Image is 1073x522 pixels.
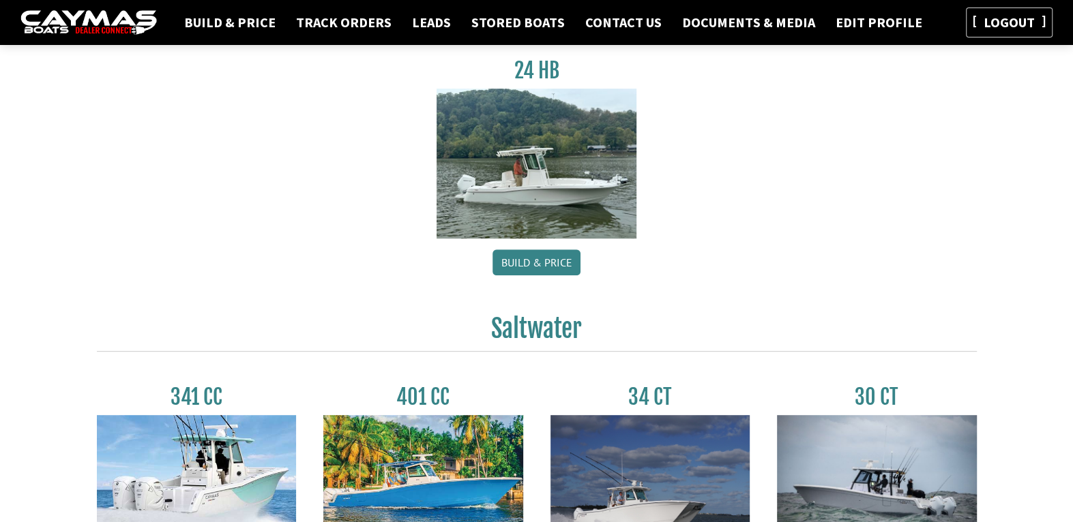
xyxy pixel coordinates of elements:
[97,313,977,352] h2: Saltwater
[777,384,977,410] h3: 30 CT
[465,14,572,31] a: Stored Boats
[289,14,398,31] a: Track Orders
[578,14,668,31] a: Contact Us
[323,384,523,410] h3: 401 CC
[20,10,157,35] img: caymas-dealer-connect-2ed40d3bc7270c1d8d7ffb4b79bf05adc795679939227970def78ec6f6c03838.gif
[550,384,750,410] h3: 34 CT
[493,249,580,275] a: Build & Price
[977,14,1042,31] a: Logout
[437,89,636,238] img: 24_HB_thumbnail.jpg
[437,58,636,83] h3: 24 HB
[675,14,822,31] a: Documents & Media
[97,384,297,410] h3: 341 CC
[177,14,282,31] a: Build & Price
[829,14,929,31] a: Edit Profile
[405,14,458,31] a: Leads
